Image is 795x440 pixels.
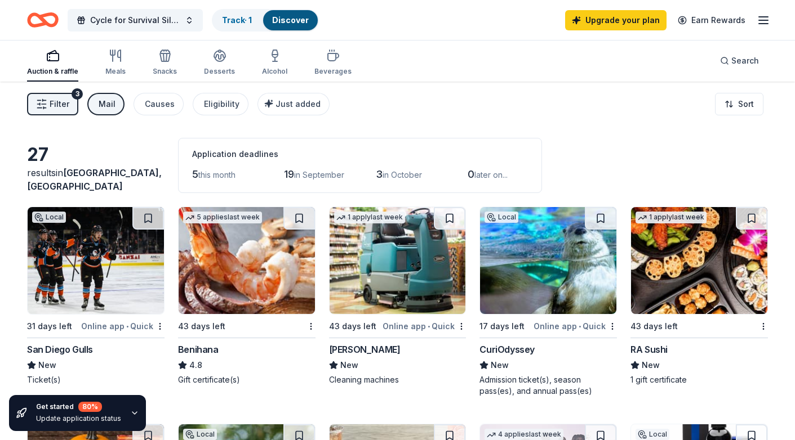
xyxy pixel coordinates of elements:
[192,168,198,180] span: 5
[145,97,175,111] div: Causes
[126,322,128,331] span: •
[153,44,177,82] button: Snacks
[27,167,162,192] span: [GEOGRAPHIC_DATA], [GEOGRAPHIC_DATA]
[474,170,508,179] span: later on...
[27,374,165,385] div: Ticket(s)
[27,7,59,33] a: Home
[38,358,56,372] span: New
[183,429,217,440] div: Local
[314,44,352,82] button: Beverages
[90,14,180,27] span: Cycle for Survival Silent Auction
[491,358,509,372] span: New
[630,374,768,385] div: 1 gift certificate
[179,207,315,314] img: Image for Benihana
[468,168,474,180] span: 0
[27,166,165,193] div: results
[105,44,126,82] button: Meals
[78,402,102,412] div: 80 %
[193,93,248,115] button: Eligibility
[189,358,202,372] span: 4.8
[630,343,668,356] div: RA Sushi
[27,343,93,356] div: San Diego Gulls
[68,9,203,32] button: Cycle for Survival Silent Auction
[28,207,164,314] img: Image for San Diego Gulls
[480,207,616,314] img: Image for CuriOdyssey
[383,319,466,333] div: Online app Quick
[204,44,235,82] button: Desserts
[192,147,528,161] div: Application deadlines
[27,320,72,333] div: 31 days left
[87,93,125,115] button: Mail
[284,168,294,180] span: 19
[262,67,287,76] div: Alcohol
[738,97,754,111] span: Sort
[329,343,401,356] div: [PERSON_NAME]
[32,212,66,223] div: Local
[178,343,219,356] div: Benihana
[534,319,617,333] div: Online app Quick
[329,320,376,333] div: 43 days left
[715,93,763,115] button: Sort
[428,322,430,331] span: •
[329,206,467,385] a: Image for Tennant1 applylast week43 days leftOnline app•Quick[PERSON_NAME]NewCleaning machines
[183,212,262,223] div: 5 applies last week
[314,67,352,76] div: Beverages
[642,358,660,372] span: New
[27,143,165,166] div: 27
[178,320,225,333] div: 43 days left
[479,343,535,356] div: CuriOdyssey
[81,319,165,333] div: Online app Quick
[671,10,752,30] a: Earn Rewards
[630,206,768,385] a: Image for RA Sushi1 applylast week43 days leftRA SushiNew1 gift certificate
[479,206,617,397] a: Image for CuriOdysseyLocal17 days leftOnline app•QuickCuriOdysseyNewAdmission ticket(s), season p...
[329,374,467,385] div: Cleaning machines
[340,358,358,372] span: New
[294,170,344,179] span: in September
[272,15,309,25] a: Discover
[579,322,581,331] span: •
[631,207,767,314] img: Image for RA Sushi
[262,44,287,82] button: Alcohol
[178,206,316,385] a: Image for Benihana5 applieslast week43 days leftBenihana4.8Gift certificate(s)
[257,93,330,115] button: Just added
[212,9,319,32] button: Track· 1Discover
[198,170,236,179] span: this month
[27,206,165,385] a: Image for San Diego GullsLocal31 days leftOnline app•QuickSan Diego GullsNewTicket(s)
[36,402,121,412] div: Get started
[711,50,768,72] button: Search
[383,170,422,179] span: in October
[105,67,126,76] div: Meals
[27,44,78,82] button: Auction & raffle
[50,97,69,111] span: Filter
[731,54,759,68] span: Search
[27,167,162,192] span: in
[630,320,678,333] div: 43 days left
[99,97,116,111] div: Mail
[565,10,667,30] a: Upgrade your plan
[27,67,78,76] div: Auction & raffle
[134,93,184,115] button: Causes
[636,212,707,223] div: 1 apply last week
[36,414,121,423] div: Update application status
[479,374,617,397] div: Admission ticket(s), season pass(es), and annual pass(es)
[334,212,405,223] div: 1 apply last week
[376,168,383,180] span: 3
[204,97,239,111] div: Eligibility
[153,67,177,76] div: Snacks
[27,93,78,115] button: Filter3
[479,320,525,333] div: 17 days left
[178,374,316,385] div: Gift certificate(s)
[636,429,669,440] div: Local
[485,212,518,223] div: Local
[330,207,466,314] img: Image for Tennant
[276,99,321,109] span: Just added
[222,15,252,25] a: Track· 1
[72,88,83,100] div: 3
[204,67,235,76] div: Desserts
